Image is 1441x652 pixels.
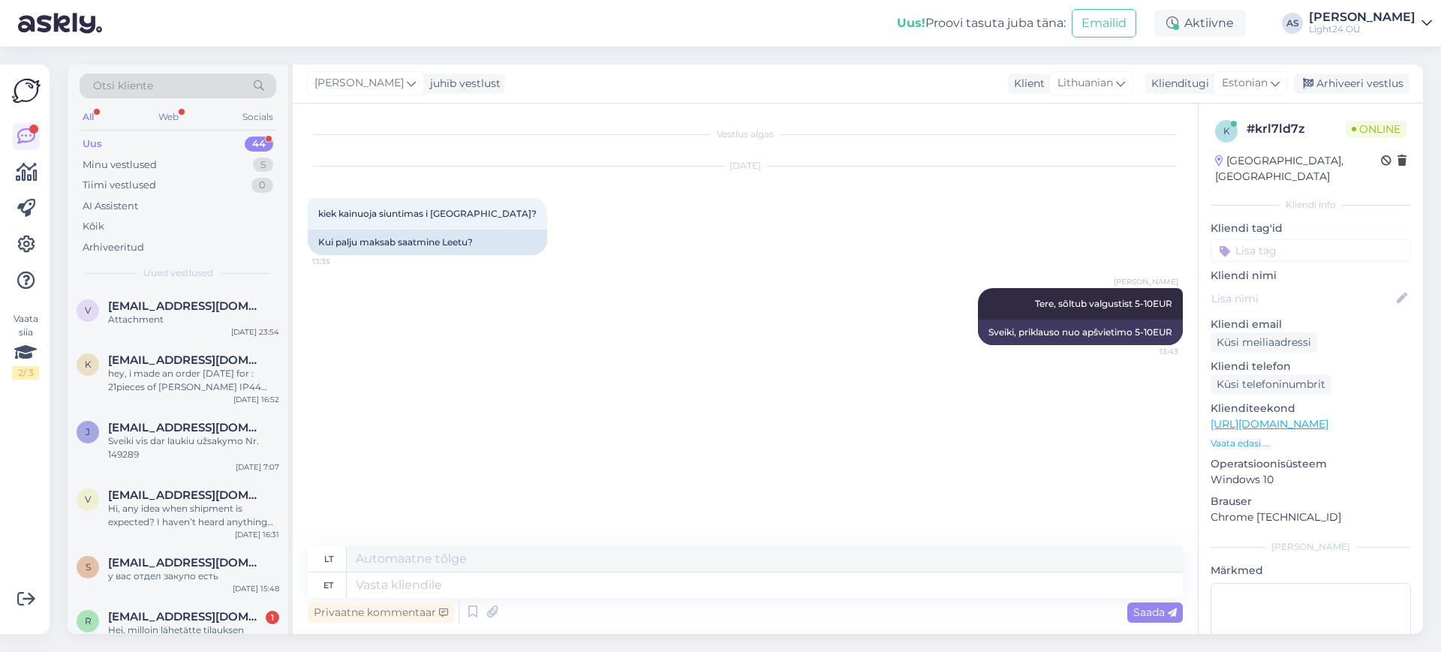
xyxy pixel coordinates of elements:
[1309,11,1432,35] a: [PERSON_NAME]Light24 OÜ
[308,128,1183,141] div: Vestlus algas
[1309,11,1415,23] div: [PERSON_NAME]
[1211,359,1411,374] p: Kliendi telefon
[1008,76,1045,92] div: Klient
[231,326,279,338] div: [DATE] 23:54
[1211,540,1411,554] div: [PERSON_NAME]
[80,107,97,127] div: All
[108,353,264,367] span: kuninkaantie752@gmail.com
[239,107,276,127] div: Socials
[83,178,156,193] div: Tiimi vestlused
[1346,121,1406,137] span: Online
[266,611,279,624] div: 1
[86,426,90,437] span: j
[1133,605,1177,619] span: Saada
[308,159,1183,173] div: [DATE]
[108,299,264,313] span: v_klein80@yahoo.de
[108,610,264,623] span: ritvaleinonen@hotmail.com
[1211,417,1328,431] a: [URL][DOMAIN_NAME]
[1211,268,1411,284] p: Kliendi nimi
[1154,10,1246,37] div: Aktiivne
[1294,74,1409,94] div: Arhiveeri vestlus
[143,266,213,280] span: Uued vestlused
[1211,221,1411,236] p: Kliendi tag'id
[83,199,138,214] div: AI Assistent
[108,488,264,502] span: vanheiningenruud@gmail.com
[1072,9,1136,38] button: Emailid
[1114,276,1178,287] span: [PERSON_NAME]
[83,219,104,234] div: Kõik
[1211,509,1411,525] p: Chrome [TECHNICAL_ID]
[235,529,279,540] div: [DATE] 16:31
[83,158,157,173] div: Minu vestlused
[83,137,102,152] div: Uus
[978,320,1183,345] div: Sveiki, priklauso nuo apšvietimo 5-10EUR
[1211,374,1331,395] div: Küsi telefoninumbrit
[108,556,264,569] span: shahzoda@ovivoelektrik.com.tr
[85,494,91,505] span: v
[1211,437,1411,450] p: Vaata edasi ...
[12,77,41,105] img: Askly Logo
[318,208,537,219] span: kiek kainuoja siuntimas i [GEOGRAPHIC_DATA]?
[1211,456,1411,472] p: Operatsioonisüsteem
[1282,13,1303,34] div: AS
[1247,120,1346,138] div: # krl7ld7z
[83,240,144,255] div: Arhiveeritud
[108,569,279,583] div: у вас отдел закупо есть
[86,561,91,572] span: s
[1211,401,1411,416] p: Klienditeekond
[155,107,182,127] div: Web
[233,394,279,405] div: [DATE] 16:52
[897,14,1066,32] div: Proovi tasuta juba täna:
[108,502,279,529] div: Hi, any idea when shipment is expected? I haven’t heard anything yet. Commande n°149638] ([DATE])...
[1057,75,1113,92] span: Lithuanian
[897,16,925,30] b: Uus!
[1211,563,1411,578] p: Märkmed
[93,78,153,94] span: Otsi kliente
[1211,472,1411,488] p: Windows 10
[1215,153,1381,185] div: [GEOGRAPHIC_DATA], [GEOGRAPHIC_DATA]
[12,312,39,380] div: Vaata siia
[1145,76,1209,92] div: Klienditugi
[1309,23,1415,35] div: Light24 OÜ
[323,572,333,598] div: et
[251,178,273,193] div: 0
[108,623,279,650] div: Hei, milloin lähetätte tilauksen #149315?Tilaus on vahvistettu [DATE].
[85,615,92,626] span: r
[12,366,39,380] div: 2 / 3
[1035,298,1172,309] span: Tere, sõltub valgustist 5-10EUR
[314,75,404,92] span: [PERSON_NAME]
[312,256,369,267] span: 13:35
[1211,317,1411,332] p: Kliendi email
[1211,198,1411,212] div: Kliendi info
[233,583,279,594] div: [DATE] 15:48
[236,461,279,473] div: [DATE] 7:07
[1211,290,1394,307] input: Lisa nimi
[308,230,547,255] div: Kui palju maksab saatmine Leetu?
[424,76,501,92] div: juhib vestlust
[324,546,333,572] div: lt
[1223,125,1230,137] span: k
[1122,346,1178,357] span: 13:43
[108,421,264,434] span: justmisius@gmail.com
[1211,494,1411,509] p: Brauser
[1211,332,1317,353] div: Küsi meiliaadressi
[253,158,273,173] div: 5
[85,359,92,370] span: k
[85,305,91,316] span: v
[245,137,273,152] div: 44
[1222,75,1268,92] span: Estonian
[308,602,454,623] div: Privaatne kommentaar
[108,313,279,326] div: Attachment
[108,367,279,394] div: hey, i made an order [DATE] for : 21pieces of [PERSON_NAME] IP44 Black, square lamps We opened th...
[1211,239,1411,262] input: Lisa tag
[108,434,279,461] div: Sveiki vis dar laukiu užsakymo Nr. 149289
